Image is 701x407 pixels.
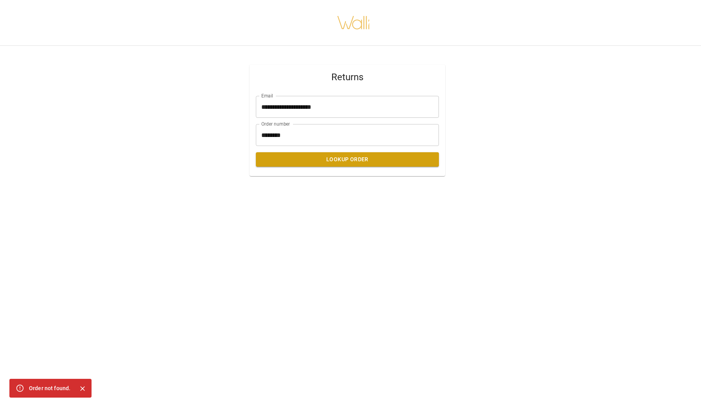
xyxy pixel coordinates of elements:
[77,383,88,394] button: Close
[29,381,70,395] div: Order not found.
[261,121,290,127] label: Order number
[261,92,273,99] label: Email
[256,71,439,83] span: Returns
[256,152,439,167] button: Lookup Order
[337,6,370,40] img: walli-inc.myshopify.com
